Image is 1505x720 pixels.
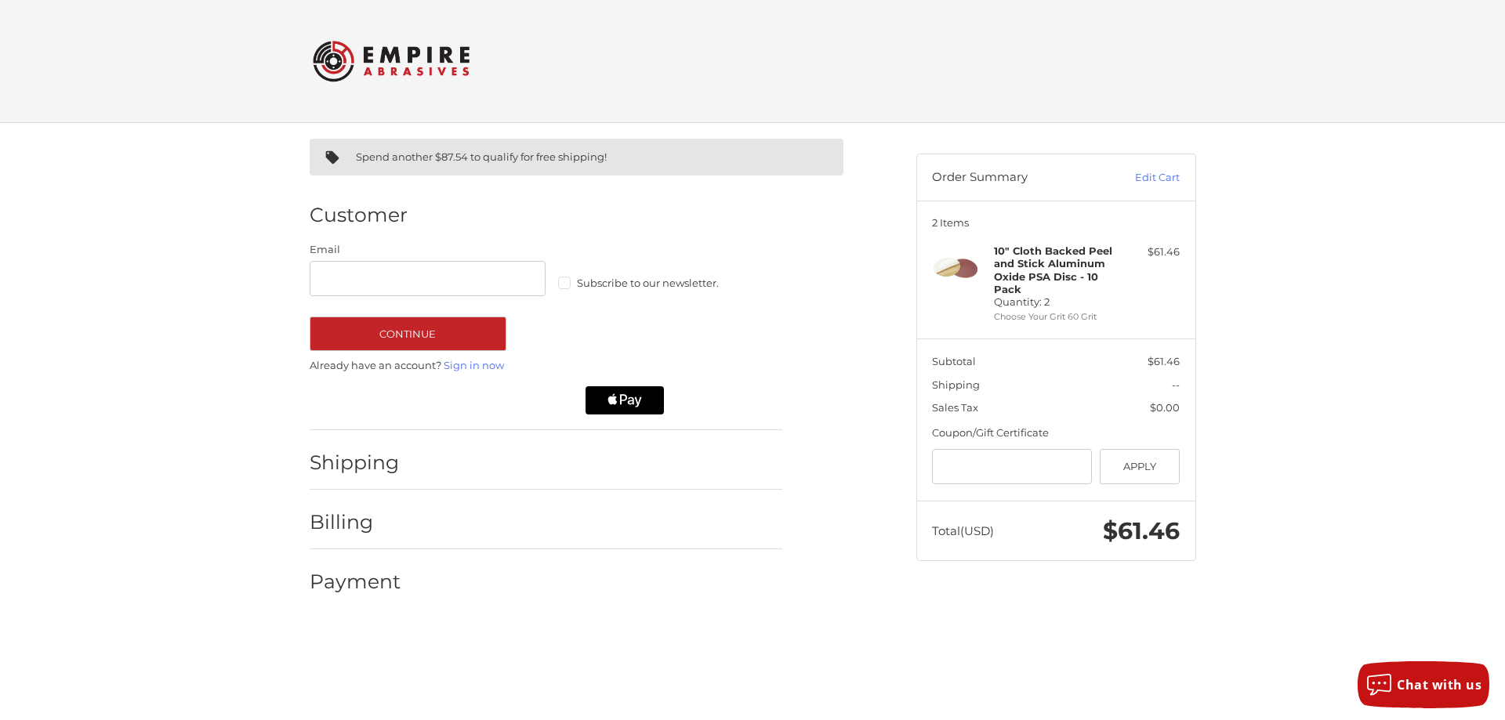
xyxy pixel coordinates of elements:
li: Choose Your Grit 60 Grit [994,310,1114,324]
h2: Billing [310,510,401,534]
span: Shipping [932,378,980,391]
a: Sign in now [444,359,504,371]
h2: Payment [310,570,401,594]
button: Apply [1100,449,1180,484]
span: $0.00 [1150,401,1180,414]
span: $61.46 [1103,516,1180,545]
a: Edit Cart [1101,170,1180,186]
div: $61.46 [1118,244,1180,260]
button: Continue [310,317,506,351]
img: Empire Abrasives [313,31,470,92]
span: Subtotal [932,355,976,367]
span: Spend another $87.54 to qualify for free shipping! [356,150,607,163]
p: Already have an account? [310,358,782,374]
span: Chat with us [1397,676,1481,693]
h4: Quantity: 2 [994,244,1114,308]
h3: 2 Items [932,216,1180,229]
h2: Customer [310,203,408,227]
strong: 10" Cloth Backed Peel and Stick Aluminum Oxide PSA Disc - 10 Pack [994,244,1112,295]
span: Subscribe to our newsletter. [577,277,719,289]
span: $61.46 [1148,355,1180,367]
input: Gift Certificate or Coupon Code [932,449,1092,484]
div: Coupon/Gift Certificate [932,425,1180,441]
h3: Order Summary [932,170,1101,186]
span: Sales Tax [932,401,978,414]
label: Email [310,242,546,258]
button: Chat with us [1358,661,1489,708]
span: Total (USD) [932,523,994,538]
h2: Shipping [310,450,401,475]
span: -- [1172,378,1180,391]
